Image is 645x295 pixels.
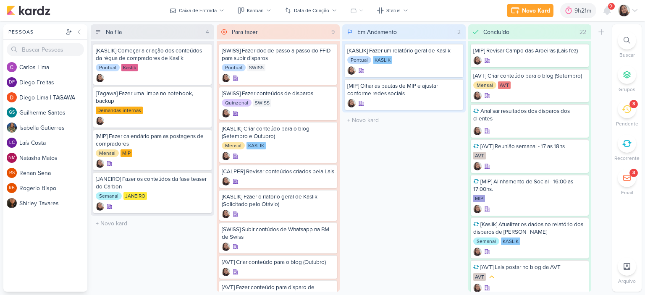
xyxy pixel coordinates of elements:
[618,277,636,285] p: Arquivo
[347,47,461,55] div: [KASLIK] Fazer um relatório geral de Kaslik
[9,80,15,85] p: DF
[222,168,335,175] div: [CALPER] Revisar conteúdos criados pela Lais
[19,108,87,117] div: G u i l h e r m e S a n t o s
[19,63,87,72] div: C a r l o s L i m a
[473,143,587,150] div: [AVT] Reunião semanal - 17 as 18hs
[19,169,87,178] div: R e n a n S e n a
[222,258,335,266] div: [AVT] Criar conteúdo para o blog (Outubro)
[222,226,335,241] div: [SWISS] Subir contúdos de Whatsapp na BM de Swiss
[222,210,230,218] img: Sharlene Khoury
[347,99,356,107] div: Criador(a): Sharlene Khoury
[574,6,594,15] div: 9h21m
[9,141,15,145] p: LC
[473,284,482,292] img: Sharlene Khoury
[609,3,614,10] span: 9+
[473,195,485,202] div: MIP
[373,56,392,64] div: KASLIK
[522,6,550,15] div: Novo Kard
[614,154,640,162] p: Recorrente
[473,47,587,55] div: [MIP] Revisar Campo das Aroeiras (Lais fez)
[121,149,132,157] div: MIP
[222,177,230,185] div: Criador(a): Sharlene Khoury
[344,114,464,126] input: + Novo kard
[473,284,482,292] div: Criador(a): Sharlene Khoury
[488,273,496,281] div: Prioridade Média
[473,221,587,236] div: [Kaslik] Atualizar os dados no relatório dos disparos de Kaslik
[473,91,482,100] div: Criador(a): Sharlene Khoury
[7,107,17,117] div: Guilherme Santos
[454,28,464,37] div: 2
[19,123,87,132] div: I s a b e l l a G u t i e r r e s
[222,74,230,82] div: Criador(a): Sharlene Khoury
[96,74,104,82] img: Sharlene Khoury
[632,170,635,176] div: 3
[253,99,271,107] div: SWISS
[121,64,138,71] div: Kaslik
[19,199,87,208] div: S h i r l e y T a v a r e s
[19,93,87,102] div: D i e g o L i m a | T A G A W A
[473,162,482,170] img: Sharlene Khoury
[222,243,230,251] div: Criador(a): Sharlene Khoury
[501,238,520,245] div: KASLIK
[347,99,356,107] img: Sharlene Khoury
[347,82,461,97] div: [MIP] Olhar as pautas de MIP e ajustar conforme redes sociais
[222,99,252,107] div: Quinzenal
[473,127,482,135] div: Criador(a): Sharlene Khoury
[498,81,511,89] div: AVT
[19,78,87,87] div: D i e g o F r e i t a s
[222,268,230,276] img: Sharlene Khoury
[222,90,335,97] div: [SWISS] Fazer conteúdos de disparos
[347,56,371,64] div: Pontual
[222,109,230,117] div: Criador(a): Sharlene Khoury
[473,178,587,193] div: [MIP] Alinhamento de Social - 16:00 as 17:00hs.
[507,4,553,17] button: Novo Kard
[7,92,17,102] img: Diego Lima | TAGAWA
[96,202,104,211] div: Criador(a): Sharlene Khoury
[473,91,482,100] img: Sharlene Khoury
[222,152,230,160] img: Sharlene Khoury
[222,152,230,160] div: Criador(a): Sharlene Khoury
[92,217,212,230] input: + Novo kard
[7,183,17,193] div: Rogerio Bispo
[96,133,209,148] div: [MIP] Fazer calendário para as postagens de compradores
[222,177,230,185] img: Sharlene Khoury
[19,154,87,162] div: N a t a s h a M a t o s
[576,28,590,37] div: 22
[222,243,230,251] img: Sharlene Khoury
[473,248,482,256] img: Sharlene Khoury
[619,86,635,93] p: Grupos
[473,205,482,213] img: Sharlene Khoury
[473,238,499,245] div: Semanal
[7,77,17,87] div: Diego Freitas
[473,152,486,159] div: AVT
[222,210,230,218] div: Criador(a): Sharlene Khoury
[222,125,335,140] div: [KASLIK] Criar conteúdo para o blog (Setembro e Outubro)
[96,90,209,105] div: [Tagawa] Fazer uma limpa no notebook, backup
[621,189,633,196] p: Email
[222,64,246,71] div: Pontual
[96,107,143,114] div: Demandas internas
[473,81,496,89] div: Mensal
[7,138,17,148] div: Laís Costa
[8,156,16,160] p: NM
[96,159,104,168] div: Criador(a): Sharlene Khoury
[222,74,230,82] img: Sharlene Khoury
[96,47,209,62] div: [KASLIK] Começar a criação dos conteúdos da régua de compradores de Kaslik
[7,153,17,163] div: Natasha Matos
[19,138,87,147] div: L a í s C o s t a
[473,56,482,65] img: Sharlene Khoury
[96,64,120,71] div: Pontual
[473,205,482,213] div: Criador(a): Sharlene Khoury
[96,74,104,82] div: Criador(a): Sharlene Khoury
[96,159,104,168] img: Sharlene Khoury
[222,193,335,208] div: [KASLIK] Fzaer o rlatorio geral de Kaslik (Solicitado pelo Otávio)
[96,192,122,200] div: Semanal
[222,47,335,62] div: [SWISS] Fazer doc de passo a passo do FFID para subir disparos
[473,273,486,281] div: AVT
[222,109,230,117] img: Sharlene Khoury
[473,56,482,65] div: Criador(a): Sharlene Khoury
[96,149,119,157] div: Mensal
[222,142,245,149] div: Mensal
[246,142,266,149] div: KASLIK
[247,64,265,71] div: SWISS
